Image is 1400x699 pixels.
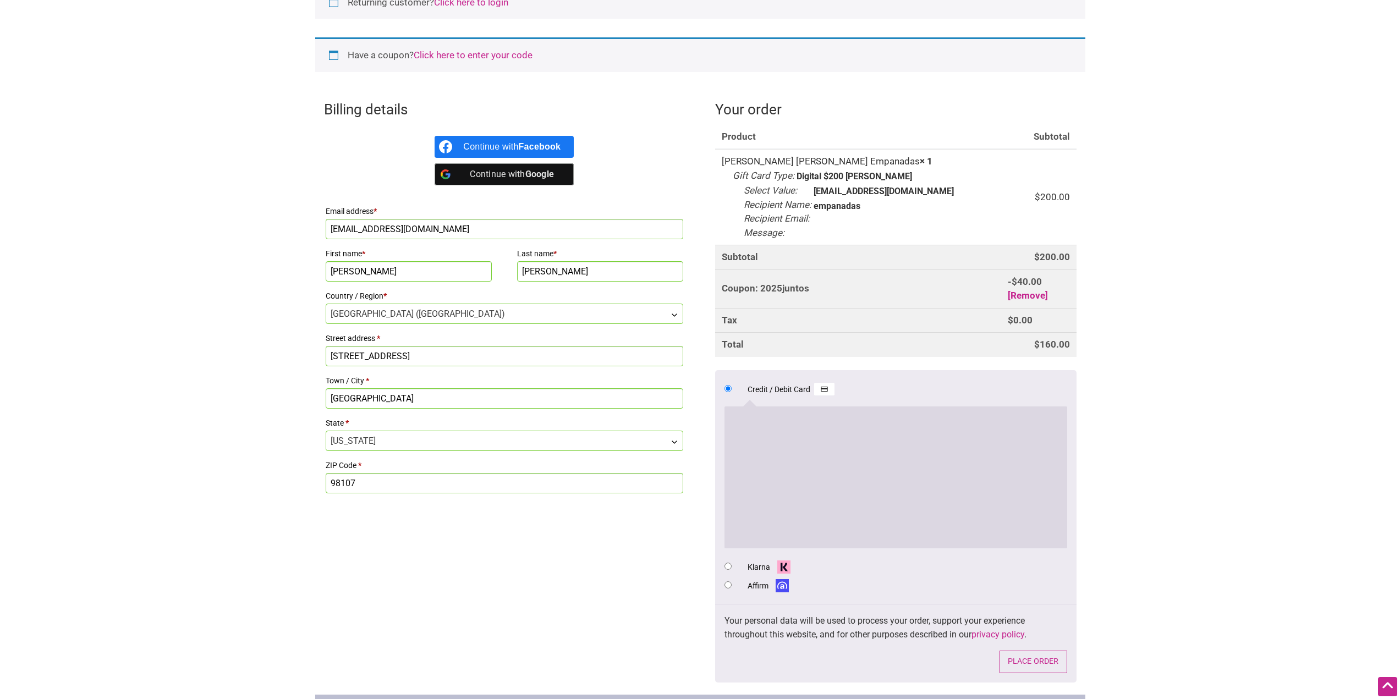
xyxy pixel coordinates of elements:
[1008,315,1033,326] bdi: 0.00
[414,49,532,60] a: Enter your coupon code
[774,560,794,574] img: Klarna
[1034,251,1040,262] span: $
[1035,191,1040,202] span: $
[1001,269,1077,308] td: -
[326,431,684,451] span: State
[1008,290,1048,301] a: Remove 2025juntos coupon
[797,172,821,181] p: Digital
[435,163,574,185] a: Continue with <b>Google</b>
[772,579,793,592] img: Affirm
[315,37,1085,72] div: Have a coupon?
[435,136,574,158] a: Continue with <b>Facebook</b>
[326,431,683,450] span: Washington
[1012,276,1017,287] span: $
[326,331,684,346] label: Street address
[744,198,811,212] dt: Recipient Name:
[715,100,1077,119] h3: Your order
[326,304,683,323] span: United States (US)
[1008,315,1013,326] span: $
[748,560,794,574] label: Klarna
[715,245,1001,269] th: Subtotal
[324,100,685,119] h3: Billing details
[724,614,1067,642] p: Your personal data will be used to process your order, support your experience throughout this we...
[326,304,684,324] span: Country / Region
[326,203,684,219] label: Email address
[517,246,684,261] label: Last name
[326,458,684,473] label: ZIP Code
[326,246,492,261] label: First name
[715,149,1001,245] td: [PERSON_NAME] [PERSON_NAME] Empanadas
[315,91,1085,695] form: Checkout
[846,172,912,181] p: [PERSON_NAME]
[1000,651,1067,673] button: Place order
[326,288,684,304] label: Country / Region
[744,226,784,240] dt: Message:
[1378,677,1397,696] div: Scroll Back to Top
[823,172,843,181] p: $200
[971,629,1024,640] a: privacy policy
[748,383,834,397] label: Credit / Debit Card
[1012,276,1042,287] span: 40.00
[733,169,794,183] dt: Gift Card Type:
[744,184,797,198] dt: Select Value:
[1035,191,1070,202] bdi: 200.00
[731,413,1061,540] iframe: Secure payment input frame
[1034,251,1070,262] bdi: 200.00
[519,142,561,151] b: Facebook
[326,373,684,388] label: Town / City
[715,125,1001,150] th: Product
[715,332,1001,357] th: Total
[326,415,684,431] label: State
[1034,339,1070,350] bdi: 160.00
[715,308,1001,333] th: Tax
[1034,339,1040,350] span: $
[463,163,561,185] div: Continue with
[326,346,684,366] input: House number and street name
[1001,125,1077,150] th: Subtotal
[525,169,554,179] b: Google
[463,136,561,158] div: Continue with
[920,156,932,167] strong: × 1
[814,187,954,196] p: [EMAIL_ADDRESS][DOMAIN_NAME]
[748,579,793,593] label: Affirm
[814,202,860,211] p: empanadas
[814,383,834,396] img: Credit / Debit Card
[744,212,810,226] dt: Recipient Email:
[715,269,1001,308] th: Coupon: 2025juntos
